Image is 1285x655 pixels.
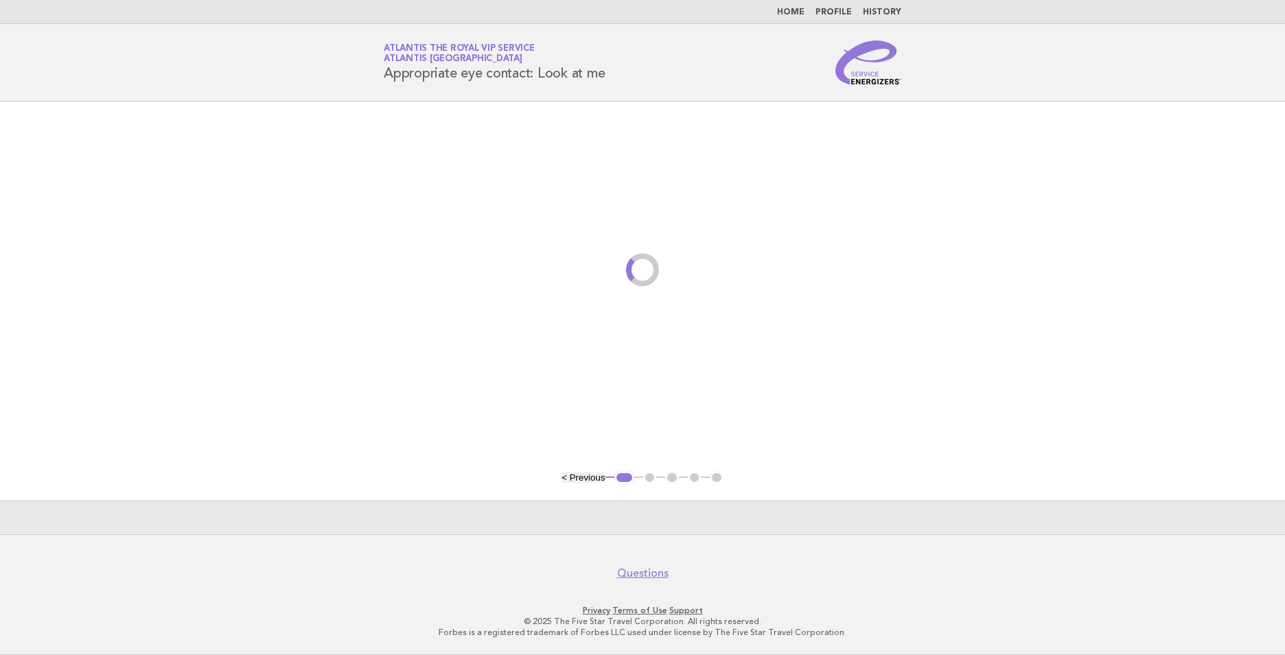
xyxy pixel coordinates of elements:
p: © 2025 The Five Star Travel Corporation. All rights reserved. [222,616,1063,627]
a: Home [777,8,804,16]
a: Support [669,606,703,615]
a: Privacy [583,606,610,615]
a: Profile [815,8,852,16]
p: Forbes is a registered trademark of Forbes LLC used under license by The Five Star Travel Corpora... [222,627,1063,638]
span: Atlantis [GEOGRAPHIC_DATA] [384,55,522,64]
p: · · [222,605,1063,616]
a: Terms of Use [612,606,667,615]
a: Atlantis the Royal VIP ServiceAtlantis [GEOGRAPHIC_DATA] [384,44,535,63]
a: History [863,8,901,16]
h1: Appropriate eye contact: Look at me [384,45,605,80]
a: Questions [617,566,669,580]
img: Service Energizers [835,41,901,84]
